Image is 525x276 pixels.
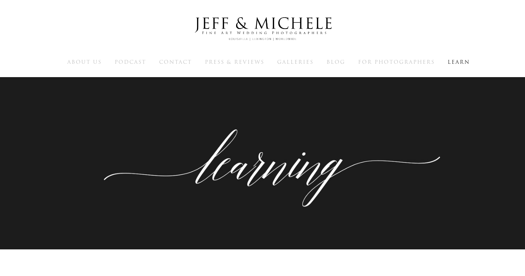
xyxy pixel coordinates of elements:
a: Contact [159,58,192,65]
a: Learn [448,58,470,65]
img: Louisville Wedding Photographers - Jeff & Michele Wedding Photographers [185,10,341,48]
span: For Photographers [358,58,435,66]
a: About Us [67,58,102,65]
a: Press & Reviews [205,58,264,65]
span: Contact [159,58,192,66]
span: Learn [448,58,470,66]
a: For Photographers [358,58,435,65]
span: Press & Reviews [205,58,264,66]
a: Blog [326,58,345,65]
span: Galleries [277,58,314,66]
span: Podcast [115,58,146,66]
a: Galleries [277,58,314,65]
span: Blog [326,58,345,66]
p: Photography education, SEO education, and professional growth for photographers and business people [106,152,419,187]
span: About Us [67,58,102,66]
a: Podcast [115,58,146,65]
